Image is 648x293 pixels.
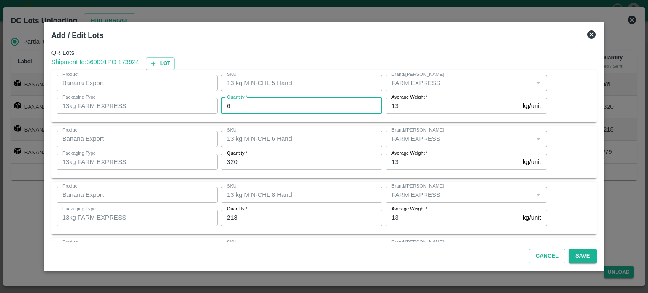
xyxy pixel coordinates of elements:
[388,189,530,200] input: Create Brand/Marka
[227,239,237,246] label: SKU
[227,94,247,101] label: Quantity
[391,127,444,134] label: Brand/[PERSON_NAME]
[391,206,427,212] label: Average Weight
[227,71,237,78] label: SKU
[146,57,175,70] button: Lot
[529,249,565,263] button: Cancel
[391,150,427,157] label: Average Weight
[523,157,541,167] p: kg/unit
[51,31,103,40] b: Add / Edit Lots
[523,101,541,110] p: kg/unit
[391,71,444,78] label: Brand/[PERSON_NAME]
[569,249,597,263] button: Save
[391,239,444,246] label: Brand/[PERSON_NAME]
[62,183,78,190] label: Product
[227,150,247,157] label: Quantity
[62,94,96,101] label: Packaging Type
[51,57,139,70] a: Shipment Id:360091PO 173924
[62,71,78,78] label: Product
[227,183,237,190] label: SKU
[391,183,444,190] label: Brand/[PERSON_NAME]
[62,127,78,134] label: Product
[523,213,541,222] p: kg/unit
[51,48,597,57] span: QR Lots
[227,127,237,134] label: SKU
[62,150,96,157] label: Packaging Type
[388,78,530,89] input: Create Brand/Marka
[227,206,247,212] label: Quantity
[62,239,78,246] label: Product
[388,133,530,144] input: Create Brand/Marka
[391,94,427,101] label: Average Weight
[62,206,96,212] label: Packaging Type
